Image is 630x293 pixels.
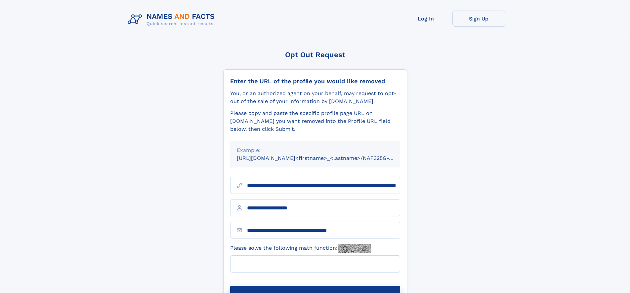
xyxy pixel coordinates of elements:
[223,51,407,59] div: Opt Out Request
[230,90,400,105] div: You, or an authorized agent on your behalf, may request to opt-out of the sale of your informatio...
[237,155,413,161] small: [URL][DOMAIN_NAME]<firstname>_<lastname>/NAF325G-xxxxxxxx
[125,11,220,28] img: Logo Names and Facts
[237,146,394,154] div: Example:
[452,11,505,27] a: Sign Up
[230,109,400,133] div: Please copy and paste the specific profile page URL on [DOMAIN_NAME] you want removed into the Pr...
[230,78,400,85] div: Enter the URL of the profile you would like removed
[230,244,371,253] label: Please solve the following math function:
[399,11,452,27] a: Log In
